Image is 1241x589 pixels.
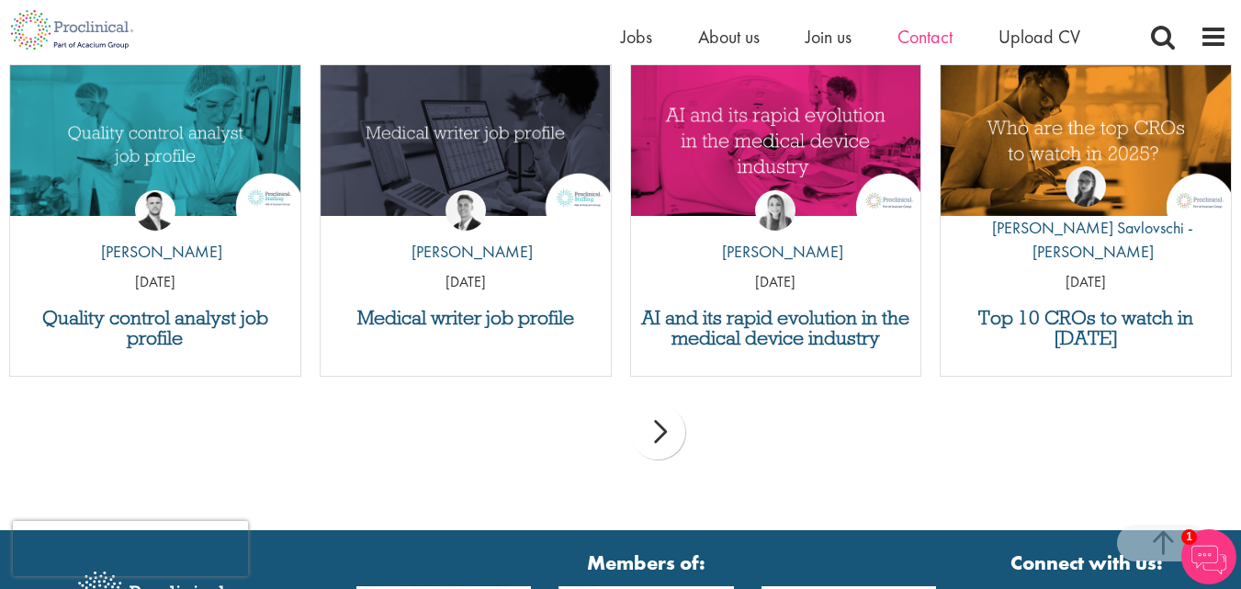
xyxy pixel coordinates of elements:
p: [DATE] [10,272,300,293]
a: Joshua Godden [PERSON_NAME] [87,190,222,273]
img: Joshua Godden [135,190,175,231]
img: Chatbot [1181,529,1236,584]
img: Theodora Savlovschi - Wicks [1066,166,1106,207]
a: Top 10 CROs to watch in [DATE] [950,308,1222,348]
img: Medical writer job profile [321,65,611,216]
a: Link to a post [10,65,300,228]
p: [PERSON_NAME] [398,240,533,264]
a: George Watson [PERSON_NAME] [398,190,533,273]
a: AI and its rapid evolution in the medical device industry [640,308,912,348]
p: [PERSON_NAME] [87,240,222,264]
a: Contact [897,25,953,49]
a: Theodora Savlovschi - Wicks [PERSON_NAME] Savlovschi - [PERSON_NAME] [941,166,1231,272]
img: AI and Its Impact on the Medical Device Industry | Proclinical [631,65,921,216]
span: 1 [1181,529,1197,545]
p: [DATE] [321,272,611,293]
img: George Watson [446,190,486,231]
a: Jobs [621,25,652,49]
a: Link to a post [321,65,611,228]
a: About us [698,25,760,49]
p: [PERSON_NAME] [708,240,843,264]
a: Join us [806,25,852,49]
a: Quality control analyst job profile [19,308,291,348]
iframe: reCAPTCHA [13,521,248,576]
strong: Connect with us: [1010,549,1167,577]
a: Medical writer job profile [330,308,602,328]
strong: Members of: [356,549,936,577]
img: quality control analyst job profile [10,65,300,216]
p: [DATE] [941,272,1231,293]
img: Hannah Burke [755,190,795,231]
p: [PERSON_NAME] Savlovschi - [PERSON_NAME] [941,216,1231,263]
img: Top 10 CROs 2025 | Proclinical [941,65,1231,216]
div: next [630,404,685,459]
a: Link to a post [631,65,921,228]
a: Upload CV [998,25,1080,49]
a: Link to a post [941,65,1231,228]
a: Hannah Burke [PERSON_NAME] [708,190,843,273]
p: [DATE] [631,272,921,293]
